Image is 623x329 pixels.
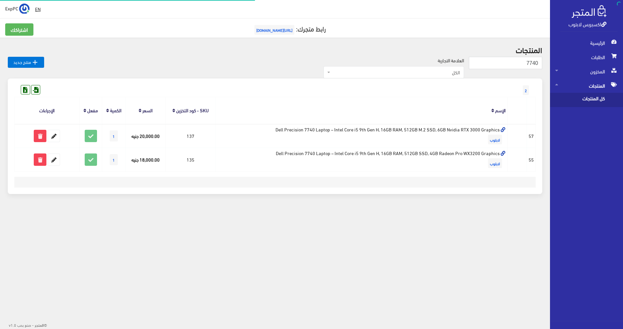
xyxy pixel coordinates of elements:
[165,124,215,148] td: 137
[126,124,165,148] td: 20,000.00 جنيه
[324,66,464,79] span: الكل
[555,50,618,64] span: الطلبات
[5,3,30,14] a: ... ExpPC
[550,93,623,107] a: كل المنتجات
[9,321,34,328] span: - صنع بحب v1.0
[550,36,623,50] a: الرئيسية
[555,93,605,107] span: كل المنتجات
[215,124,507,148] td: Dell Precision 7740 Laptop – Intel Core i5 9th Gen H, 16GB RAM, 512GB M.2 SSD, 6GB Nvidia RTX 300...
[5,23,33,36] a: اشتراكك
[332,69,460,76] span: الكل
[5,4,18,12] span: ExpPC
[438,57,464,64] label: العلامة التجارية
[550,79,623,93] a: المنتجات
[19,4,30,14] img: ...
[32,3,43,15] a: EN
[527,124,536,148] td: 57
[523,85,529,95] span: 2
[488,158,502,168] span: لابتوب
[469,57,542,69] input: بحث...
[555,64,618,79] span: المخزون
[110,154,118,165] span: 1
[555,36,618,50] span: الرئيسية
[126,148,165,172] td: 18,000.00 جنيه
[35,5,41,13] u: EN
[31,58,39,66] i: 
[495,105,506,115] a: الإسم
[176,105,209,115] a: SKU - كود التخزين
[3,321,47,329] div: ©
[87,105,98,115] a: مفعل
[165,148,215,172] td: 135
[35,322,44,328] strong: المتجر
[555,79,618,93] span: المنتجات
[568,19,606,29] a: اكسبريس لابتوب
[110,105,121,115] a: الكمية
[572,5,606,18] img: .
[254,25,294,35] span: [URL][DOMAIN_NAME]
[15,97,79,124] th: الإجراءات
[488,135,502,144] span: لابتوب
[110,130,118,141] span: 1
[142,105,153,115] a: السعر
[8,57,44,68] a: منتج جديد
[550,64,623,79] a: المخزون
[8,45,542,54] h2: المنتجات
[253,22,326,34] a: رابط متجرك:[URL][DOMAIN_NAME]
[215,148,507,172] td: Dell Precision 7740 Laptop – Intel Core i5 9th Gen H, 16GB RAM, 512GB SSD, 4GB Radeon Pro WX3200 ...
[527,148,536,172] td: 55
[550,50,623,64] a: الطلبات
